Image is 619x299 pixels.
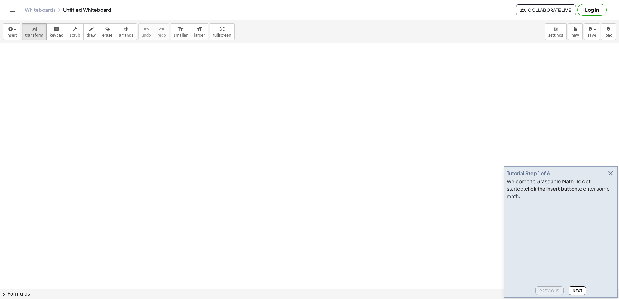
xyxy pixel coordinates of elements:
button: Next [569,286,586,295]
span: arrange [119,33,134,37]
button: arrange [116,23,137,40]
button: Collaborate Live [516,4,576,15]
button: scrub [67,23,84,40]
span: Collaborate Live [521,7,571,13]
span: erase [102,33,112,37]
button: format_sizesmaller [171,23,191,40]
button: Toggle navigation [7,5,17,15]
i: format_size [178,25,184,33]
a: Whiteboards [25,7,56,13]
i: redo [159,25,165,33]
span: Next [573,288,582,293]
button: insert [3,23,20,40]
span: draw [87,33,96,37]
button: fullscreen [210,23,234,40]
button: draw [83,23,99,40]
span: smaller [174,33,188,37]
button: undoundo [138,23,154,40]
div: Tutorial Step 1 of 6 [507,170,550,177]
button: format_sizelarger [191,23,208,40]
span: fullscreen [213,33,231,37]
i: undo [143,25,149,33]
span: scrub [70,33,80,37]
span: keypad [50,33,63,37]
span: insert [6,33,17,37]
span: transform [25,33,43,37]
button: transform [22,23,47,40]
i: format_size [197,25,202,33]
button: load [601,23,616,40]
span: save [587,33,596,37]
i: keyboard [54,25,59,33]
button: keyboardkeypad [46,23,67,40]
button: settings [545,23,567,40]
button: erase [99,23,116,40]
button: redoredo [154,23,169,40]
span: undo [142,33,151,37]
span: larger [194,33,205,37]
b: click the insert button [525,185,577,192]
button: save [584,23,600,40]
span: settings [548,33,563,37]
span: redo [158,33,166,37]
span: load [604,33,613,37]
button: new [568,23,583,40]
span: new [571,33,579,37]
button: Log in [577,4,607,16]
div: Welcome to Graspable Math! To get started, to enter some math. [507,178,615,200]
